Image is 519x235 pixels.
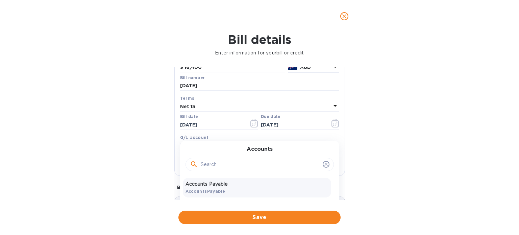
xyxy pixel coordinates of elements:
p: Select G/L account [180,142,226,149]
b: Terms [180,96,195,101]
b: AccountsPayable [186,189,225,194]
h1: Bill details [5,32,514,47]
img: AUD [288,65,297,70]
input: $ Enter bill amount [184,63,285,73]
p: Bill image [177,184,342,191]
p: Enter information for your bill or credit [5,49,514,56]
button: close [336,8,352,24]
span: Save [184,213,335,221]
input: Select date [180,120,244,130]
h3: Accounts [247,146,273,152]
input: Due date [261,120,325,130]
input: Search [201,160,320,170]
button: Save [178,211,341,224]
p: Accounts Payable [186,181,328,188]
label: Bill number [180,76,204,80]
b: Net 15 [180,104,196,109]
label: Due date [261,115,280,119]
div: $ [180,63,184,73]
input: Enter bill number [180,81,339,91]
label: Bill date [180,115,198,119]
b: G/L account [180,135,209,140]
b: AUD [300,65,311,70]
